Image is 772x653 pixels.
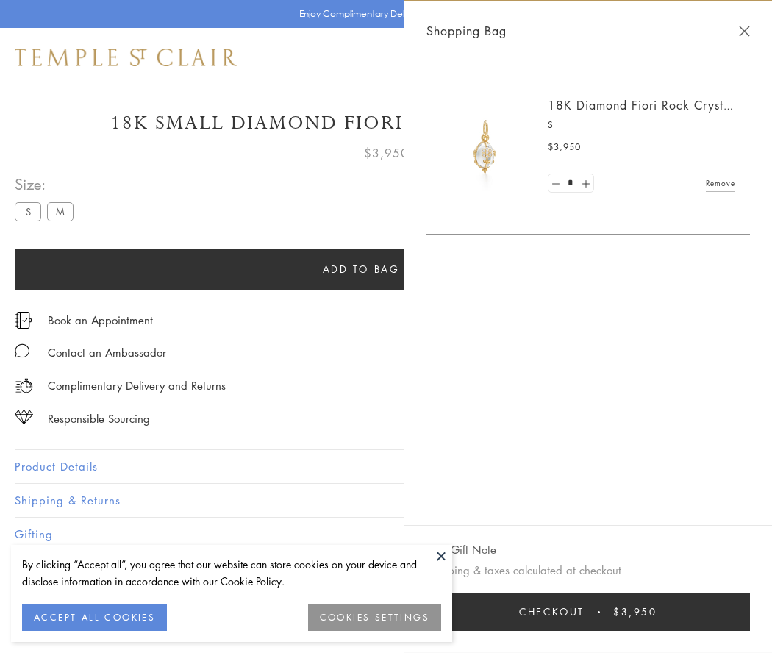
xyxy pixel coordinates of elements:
[15,410,33,424] img: icon_sourcing.svg
[22,556,441,590] div: By clicking “Accept all”, you agree that our website can store cookies on your device and disclos...
[578,174,593,193] a: Set quantity to 2
[739,26,750,37] button: Close Shopping Bag
[47,202,74,221] label: M
[548,174,563,193] a: Set quantity to 0
[364,143,409,163] span: $3,950
[15,49,237,66] img: Temple St. Clair
[426,21,507,40] span: Shopping Bag
[519,604,585,620] span: Checkout
[426,593,750,631] button: Checkout $3,950
[15,110,757,136] h1: 18K Small Diamond Fiori Rock Crystal Amulet
[48,377,226,395] p: Complimentary Delivery and Returns
[706,175,735,191] a: Remove
[22,604,167,631] button: ACCEPT ALL COOKIES
[299,7,466,21] p: Enjoy Complimentary Delivery & Returns
[15,377,33,395] img: icon_delivery.svg
[323,261,400,277] span: Add to bag
[15,484,757,517] button: Shipping & Returns
[15,518,757,551] button: Gifting
[15,450,757,483] button: Product Details
[441,103,529,191] img: P51889-E11FIORI
[613,604,657,620] span: $3,950
[48,312,153,328] a: Book an Appointment
[15,172,79,196] span: Size:
[15,312,32,329] img: icon_appointment.svg
[548,140,581,154] span: $3,950
[426,540,496,559] button: Add Gift Note
[426,561,750,579] p: Shipping & taxes calculated at checkout
[308,604,441,631] button: COOKIES SETTINGS
[15,249,707,290] button: Add to bag
[48,343,166,362] div: Contact an Ambassador
[15,343,29,358] img: MessageIcon-01_2.svg
[548,118,735,132] p: S
[15,202,41,221] label: S
[48,410,150,428] div: Responsible Sourcing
